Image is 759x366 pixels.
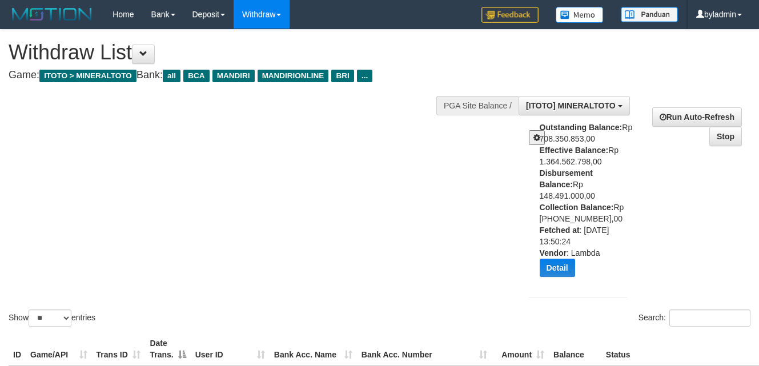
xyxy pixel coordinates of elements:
[540,168,593,189] b: Disbursement Balance:
[621,7,678,22] img: panduan.png
[540,146,609,155] b: Effective Balance:
[526,101,616,110] span: [ITOTO] MINERALTOTO
[492,333,549,365] th: Amount: activate to sort column ascending
[331,70,354,82] span: BRI
[357,70,372,82] span: ...
[540,203,614,212] b: Collection Balance:
[709,127,742,146] a: Stop
[212,70,255,82] span: MANDIRI
[652,107,742,127] a: Run Auto-Refresh
[9,70,495,81] h4: Game: Bank:
[540,259,575,277] button: Detail
[540,226,580,235] b: Fetched at
[26,333,92,365] th: Game/API: activate to sort column ascending
[481,7,539,23] img: Feedback.jpg
[191,333,270,365] th: User ID: activate to sort column ascending
[29,309,71,327] select: Showentries
[163,70,180,82] span: all
[540,248,567,258] b: Vendor
[519,96,629,115] button: [ITOTO] MINERALTOTO
[357,333,492,365] th: Bank Acc. Number: activate to sort column ascending
[92,333,146,365] th: Trans ID: activate to sort column ascending
[9,41,495,64] h1: Withdraw List
[556,7,604,23] img: Button%20Memo.svg
[540,123,623,132] b: Outstanding Balance:
[270,333,357,365] th: Bank Acc. Name: activate to sort column ascending
[540,122,636,285] div: Rp 708.350.853,00 Rp 1.364.562.798,00 Rp 148.491.000,00 Rp [PHONE_NUMBER],00 : [DATE] 13:50:24 : ...
[9,6,95,23] img: MOTION_logo.png
[436,96,519,115] div: PGA Site Balance /
[9,309,95,327] label: Show entries
[145,333,190,365] th: Date Trans.: activate to sort column descending
[258,70,329,82] span: MANDIRIONLINE
[638,309,750,327] label: Search:
[39,70,136,82] span: ITOTO > MINERALTOTO
[183,70,209,82] span: BCA
[669,309,750,327] input: Search:
[549,333,601,365] th: Balance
